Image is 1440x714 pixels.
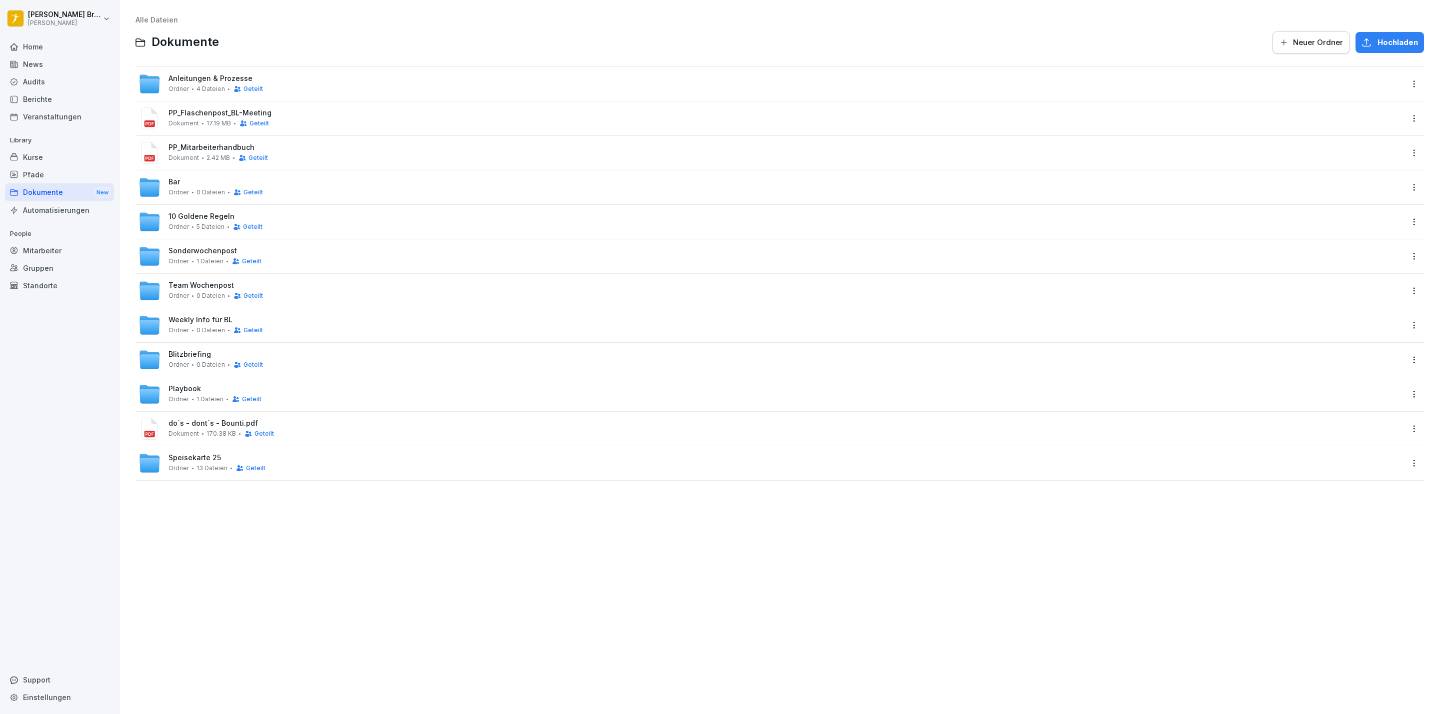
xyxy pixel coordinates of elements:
span: Ordner [168,327,189,334]
span: Bar [168,178,180,186]
button: Hochladen [1355,32,1424,53]
p: People [5,226,114,242]
span: do´s - dont´s - Bounti.pdf [168,419,1403,428]
div: Support [5,671,114,689]
span: Neuer Ordner [1293,37,1343,48]
span: 5 Dateien [196,223,224,230]
span: Blitzbriefing [168,350,211,359]
span: Ordner [168,396,189,403]
a: Anleitungen & ProzesseOrdner4 DateienGeteilt [138,73,1403,95]
a: DokumenteNew [5,183,114,202]
span: Ordner [168,465,189,472]
span: 1 Dateien [196,396,223,403]
span: 2.42 MB [206,154,230,161]
div: Dokumente [5,183,114,202]
span: Ordner [168,361,189,368]
span: 10 Goldene Regeln [168,212,234,221]
span: Ordner [168,258,189,265]
span: Ordner [168,292,189,299]
p: [PERSON_NAME] Bremke [28,10,101,19]
span: Geteilt [243,85,263,92]
a: Alle Dateien [135,15,178,24]
a: Home [5,38,114,55]
span: Ordner [168,85,189,92]
span: Speisekarte 25 [168,454,221,462]
span: Geteilt [243,223,262,230]
span: 0 Dateien [196,361,225,368]
span: 0 Dateien [196,292,225,299]
a: Pfade [5,166,114,183]
span: Anleitungen & Prozesse [168,74,252,83]
span: 4 Dateien [196,85,225,92]
a: BlitzbriefingOrdner0 DateienGeteilt [138,349,1403,371]
a: BarOrdner0 DateienGeteilt [138,176,1403,198]
span: Dokument [168,154,199,161]
span: Geteilt [254,430,274,437]
a: SonderwochenpostOrdner1 DateienGeteilt [138,245,1403,267]
a: News [5,55,114,73]
button: Neuer Ordner [1272,31,1349,53]
span: 17.19 MB [206,120,231,127]
span: Team Wochenpost [168,281,234,290]
a: Gruppen [5,259,114,277]
a: Berichte [5,90,114,108]
span: 1 Dateien [196,258,223,265]
span: Geteilt [243,327,263,334]
a: 10 Goldene RegelnOrdner5 DateienGeteilt [138,211,1403,233]
span: Geteilt [246,465,265,472]
span: Dokument [168,430,199,437]
span: Geteilt [242,258,261,265]
a: Standorte [5,277,114,294]
span: Geteilt [242,396,261,403]
span: Sonderwochenpost [168,247,237,255]
a: Kurse [5,148,114,166]
span: 0 Dateien [196,327,225,334]
span: Geteilt [248,154,268,161]
span: Ordner [168,223,189,230]
span: Playbook [168,385,201,393]
span: Geteilt [243,292,263,299]
a: Audits [5,73,114,90]
span: PP_Flaschenpost_BL-Meeting [168,109,1403,117]
span: 13 Dateien [196,465,227,472]
span: Geteilt [249,120,269,127]
p: [PERSON_NAME] [28,19,101,26]
a: Automatisierungen [5,201,114,219]
span: 170.38 KB [206,430,236,437]
a: Team WochenpostOrdner0 DateienGeteilt [138,280,1403,302]
span: Geteilt [243,361,263,368]
a: Speisekarte 25Ordner13 DateienGeteilt [138,452,1403,474]
span: PP_Mitarbeiterhandbuch [168,143,1403,152]
a: Mitarbeiter [5,242,114,259]
p: Library [5,132,114,148]
span: 0 Dateien [196,189,225,196]
a: Einstellungen [5,689,114,706]
a: Veranstaltungen [5,108,114,125]
a: Weekly Info für BLOrdner0 DateienGeteilt [138,314,1403,336]
span: Ordner [168,189,189,196]
a: PlaybookOrdner1 DateienGeteilt [138,383,1403,405]
span: Weekly Info für BL [168,316,232,324]
span: Dokumente [151,35,219,49]
div: New [94,187,111,198]
span: Dokument [168,120,199,127]
span: Hochladen [1377,37,1418,48]
span: Geteilt [243,189,263,196]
